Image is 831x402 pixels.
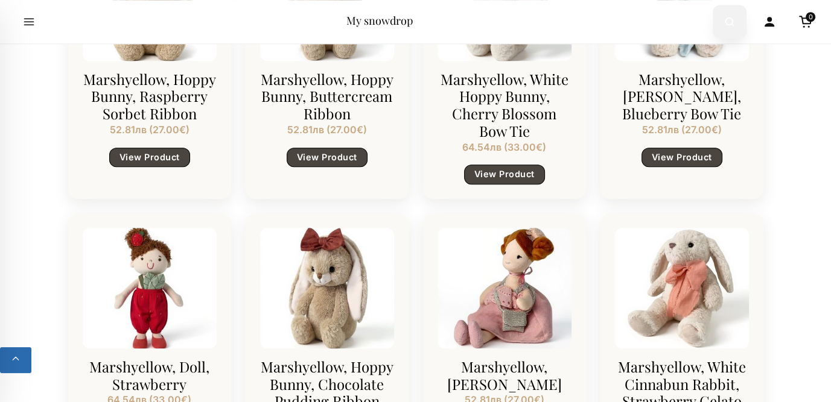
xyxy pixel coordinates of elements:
[712,124,718,136] span: €
[149,124,189,136] span: ( )
[357,124,363,136] span: €
[681,124,722,136] span: ( )
[642,124,679,136] span: 52.81
[508,141,543,153] span: 33.00
[464,165,545,184] a: View Product
[756,8,783,35] a: Account
[153,124,186,136] span: 27.00
[536,141,543,153] span: €
[287,148,368,167] a: View Product
[260,71,394,122] h3: Marshyellow, Hoppy Bunny, Buttercream Ribbon
[667,124,679,136] span: лв
[83,71,217,122] h3: Marshyellow, Hoppy Bunny, Raspberry Sorbet Ribbon
[287,124,324,136] span: 52.81
[806,12,815,22] span: 0
[110,124,147,136] span: 52.81
[504,141,546,153] span: ( )
[713,5,747,39] button: Open search
[642,148,722,167] a: View Product
[490,141,501,153] span: лв
[438,358,572,393] h3: Marshyellow, [PERSON_NAME]
[438,71,572,140] h3: Marshyellow, White Hoppy Bunny, Cherry Blossom Bow Tie
[313,124,324,136] span: лв
[685,124,718,136] span: 27.00
[135,124,147,136] span: лв
[615,71,749,122] h3: Marshyellow, [PERSON_NAME], Blueberry Bow Tie
[346,13,413,28] a: My snowdrop
[179,124,186,136] span: €
[326,124,367,136] span: ( )
[330,124,363,136] span: 27.00
[109,148,190,167] a: View Product
[83,358,217,393] h3: Marshyellow, Doll, Strawberry
[792,8,819,35] a: Cart
[12,5,46,39] button: Open menu
[462,141,501,153] span: 64.54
